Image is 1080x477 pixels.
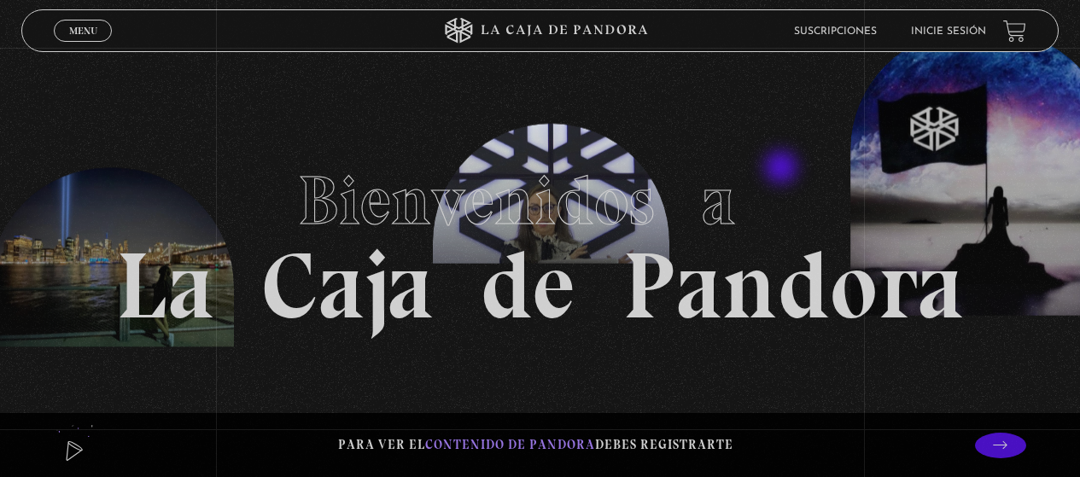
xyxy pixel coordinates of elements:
span: Menu [69,26,97,36]
span: Bienvenidos a [298,160,783,241]
a: Suscripciones [794,26,877,37]
a: Inicie sesión [911,26,986,37]
span: Cerrar [63,40,103,52]
span: contenido de Pandora [425,437,595,452]
a: View your shopping cart [1003,20,1026,43]
h1: La Caja de Pandora [116,145,964,333]
p: Para ver el debes registrarte [338,433,733,457]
